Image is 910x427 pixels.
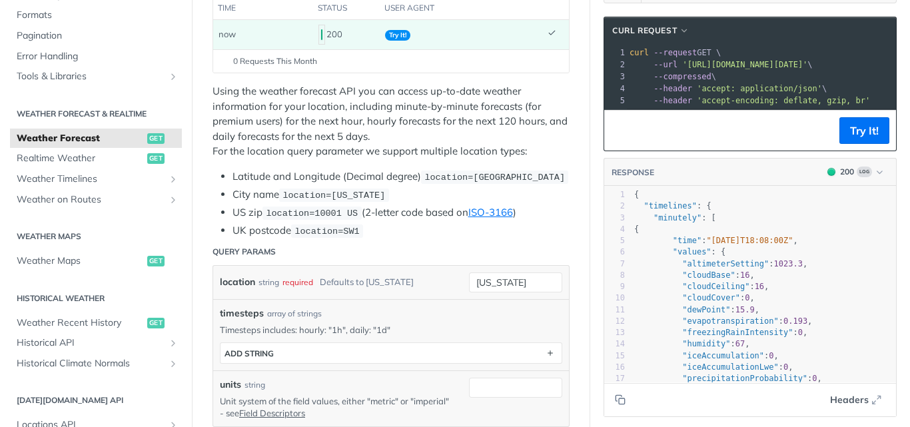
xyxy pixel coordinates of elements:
span: 200 [827,168,835,176]
span: \ [630,84,827,93]
span: 16 [740,270,749,280]
div: 3 [604,71,627,83]
span: 200 [321,29,322,40]
div: 9 [604,281,625,292]
div: Query Params [213,246,276,258]
span: location=[US_STATE] [282,191,385,201]
span: : , [634,362,793,372]
a: Weather Mapsget [10,251,182,271]
span: cURL Request [612,25,677,37]
span: 0 [745,293,749,302]
button: Show subpages for Historical Climate Normals [168,358,179,369]
span: 15.9 [735,305,755,314]
div: 4 [604,83,627,95]
a: Weather Forecastget [10,129,182,149]
span: Headers [830,393,869,407]
span: 0 [783,362,788,372]
span: 0 Requests This Month [233,55,317,67]
span: : , [634,236,798,245]
a: Realtime Weatherget [10,149,182,169]
a: Historical APIShow subpages for Historical API [10,333,182,353]
span: \ [630,72,716,81]
h2: Weather Maps [10,230,182,242]
span: "iceAccumulation" [682,351,764,360]
span: "cloudBase" [682,270,735,280]
span: "[DATE]T18:08:00Z" [706,236,793,245]
h2: Weather Forecast & realtime [10,108,182,120]
span: location=[GEOGRAPHIC_DATA] [424,173,565,183]
li: UK postcode [232,223,570,238]
span: 0 [812,374,817,383]
span: 1023.3 [774,259,803,268]
div: ADD string [225,348,274,358]
span: 0.193 [783,316,807,326]
div: 16 [604,362,625,373]
span: Log [857,167,872,177]
div: required [282,272,313,292]
span: "time" [673,236,701,245]
div: 4 [604,224,625,235]
h2: Historical Weather [10,292,182,304]
p: Timesteps includes: hourly: "1h", daily: "1d" [220,324,562,336]
span: Error Handling [17,50,179,63]
button: Copy to clipboard [611,121,630,141]
a: Historical Climate NormalsShow subpages for Historical Climate Normals [10,354,182,374]
div: 1 [604,47,627,59]
span: Tools & Libraries [17,70,165,83]
span: "freezingRainIntensity" [682,328,793,337]
span: { [634,190,639,199]
span: location=10001 US [266,209,358,218]
span: get [147,318,165,328]
span: Weather Recent History [17,316,144,330]
span: get [147,153,165,164]
span: Historical Climate Normals [17,357,165,370]
button: Copy to clipboard [611,390,630,410]
span: Weather on Routes [17,193,165,207]
span: "humidity" [682,339,730,348]
span: timesteps [220,306,264,320]
li: Latitude and Longitude (Decimal degree) [232,169,570,185]
div: 17 [604,373,625,384]
p: Unit system of the field values, either "metric" or "imperial" - see [220,395,449,419]
span: Formats [17,9,179,22]
button: cURL Request [608,24,694,37]
span: : , [634,374,822,383]
span: "values" [673,247,711,256]
div: 14 [604,338,625,350]
span: "evapotranspiration" [682,316,779,326]
label: units [220,378,241,392]
button: Show subpages for Weather Timelines [168,174,179,185]
span: 'accept: application/json' [697,84,822,93]
a: Formats [10,5,182,25]
span: : , [634,328,807,337]
span: { [634,224,639,234]
span: : , [634,351,779,360]
span: 0 [798,328,803,337]
span: Historical API [17,336,165,350]
a: Pagination [10,26,182,46]
p: Using the weather forecast API you can access up-to-date weather information for your location, i... [213,84,570,159]
div: Defaults to [US_STATE] [320,272,414,292]
a: Weather Recent Historyget [10,313,182,333]
span: --url [654,60,678,69]
span: "dewPoint" [682,305,730,314]
span: 0 [769,351,773,360]
span: : , [634,305,759,314]
span: : , [634,339,750,348]
div: array of strings [267,308,322,320]
div: 5 [604,95,627,107]
span: : , [634,316,812,326]
a: Weather TimelinesShow subpages for Weather Timelines [10,169,182,189]
span: 16 [755,282,764,291]
span: "cloudCover" [682,293,740,302]
span: '[URL][DOMAIN_NAME][DATE]' [682,60,807,69]
a: Error Handling [10,47,182,67]
span: "iceAccumulationLwe" [682,362,779,372]
div: 8 [604,270,625,281]
span: get [147,133,165,144]
span: --request [654,48,697,57]
span: 'accept-encoding: deflate, gzip, br' [697,96,870,105]
button: Headers [823,390,889,410]
a: Weather on RoutesShow subpages for Weather on Routes [10,190,182,210]
span: location=SW1 [294,226,359,236]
